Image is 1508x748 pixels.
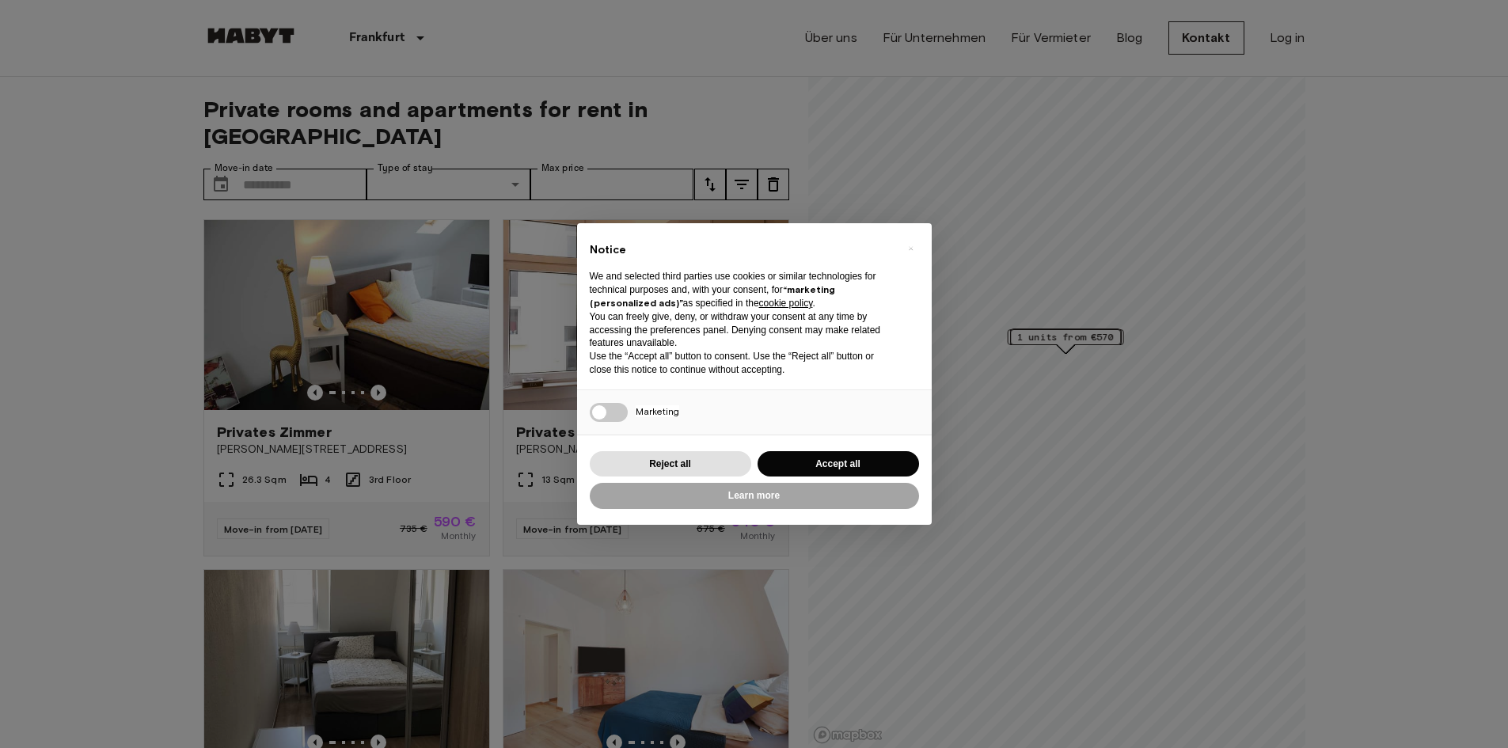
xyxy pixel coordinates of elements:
a: cookie policy [759,298,813,309]
button: Accept all [758,451,919,477]
p: Use the “Accept all” button to consent. Use the “Reject all” button or close this notice to conti... [590,350,894,377]
button: Learn more [590,483,919,509]
p: We and selected third parties use cookies or similar technologies for technical purposes and, wit... [590,270,894,309]
strong: “marketing (personalized ads)” [590,283,835,309]
span: Marketing [636,405,679,417]
p: You can freely give, deny, or withdraw your consent at any time by accessing the preferences pane... [590,310,894,350]
h2: Notice [590,242,894,258]
button: Reject all [590,451,751,477]
span: × [908,239,914,258]
button: Close this notice [898,236,924,261]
